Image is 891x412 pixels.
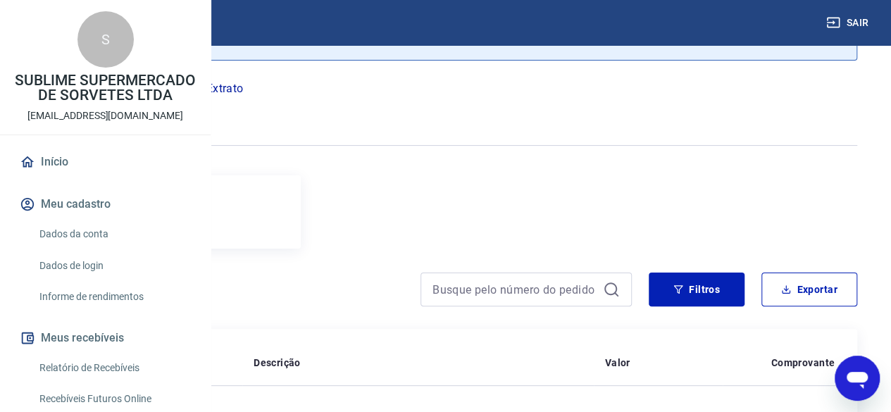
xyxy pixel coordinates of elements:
h4: Extrato [34,278,404,306]
p: Descrição [254,356,301,370]
a: Dados da conta [34,220,194,249]
button: Filtros [649,273,744,306]
a: Dados de login [34,251,194,280]
a: Relatório de Recebíveis [34,354,194,382]
button: Meu cadastro [17,189,194,220]
iframe: Botão para abrir a janela de mensagens [835,356,880,401]
p: SUBLIME SUPERMERCADO DE SORVETES LTDA [11,73,199,103]
a: Informe de rendimentos [34,282,194,311]
p: [EMAIL_ADDRESS][DOMAIN_NAME] [27,108,183,123]
p: Valor [605,356,630,370]
p: Comprovante [771,356,835,370]
a: Início [17,146,194,177]
div: S [77,11,134,68]
button: Meus recebíveis [17,323,194,354]
button: Sair [823,10,874,36]
button: Exportar [761,273,857,306]
input: Busque pelo número do pedido [432,279,597,300]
